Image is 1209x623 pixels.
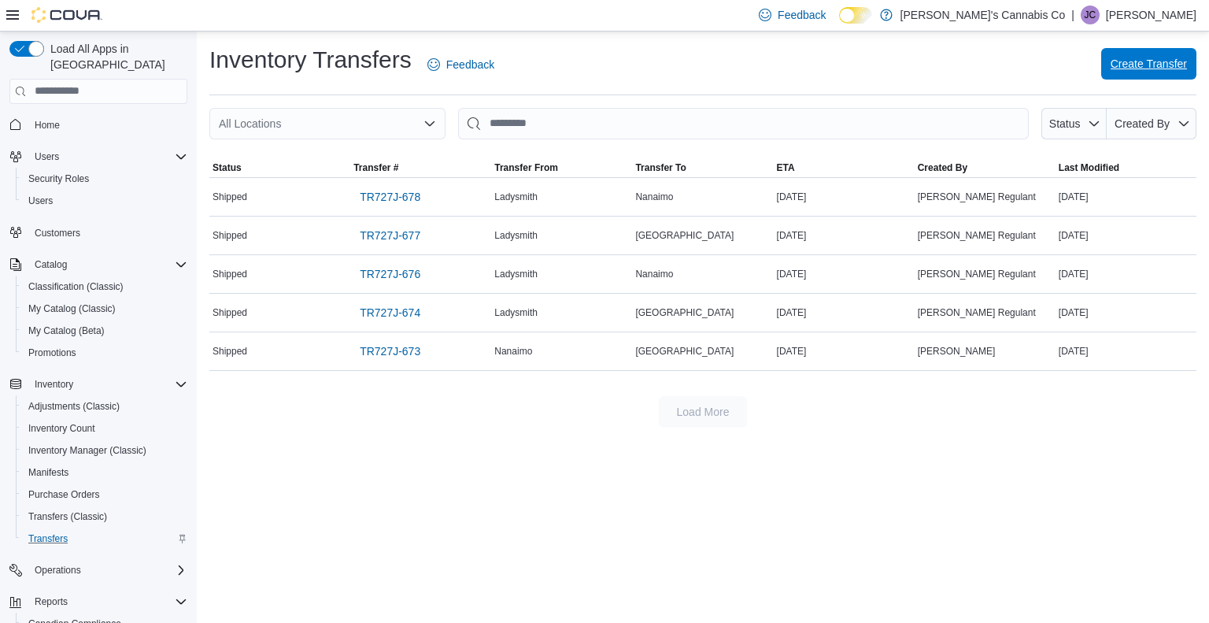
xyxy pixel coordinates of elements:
[915,158,1056,177] button: Created By
[774,158,915,177] button: ETA
[421,49,501,80] a: Feedback
[22,343,83,362] a: Promotions
[22,321,111,340] a: My Catalog (Beta)
[28,561,87,580] button: Operations
[918,161,967,174] span: Created By
[16,342,194,364] button: Promotions
[677,404,730,420] span: Load More
[28,488,100,501] span: Purchase Orders
[22,463,75,482] a: Manifests
[22,419,102,438] a: Inventory Count
[494,306,538,319] span: Ladysmith
[213,345,247,358] span: Shipped
[16,417,194,439] button: Inventory Count
[16,190,194,212] button: Users
[22,169,187,188] span: Security Roles
[35,564,81,577] span: Operations
[28,444,146,457] span: Inventory Manager (Classic)
[353,220,427,251] a: TR727J-677
[28,375,79,394] button: Inventory
[494,229,538,242] span: Ladysmith
[16,395,194,417] button: Adjustments (Classic)
[1115,117,1170,130] span: Created By
[494,191,538,203] span: Ladysmith
[209,44,412,76] h1: Inventory Transfers
[1056,187,1196,206] div: [DATE]
[350,158,491,177] button: Transfer #
[774,187,915,206] div: [DATE]
[28,223,187,243] span: Customers
[22,277,130,296] a: Classification (Classic)
[1085,6,1096,24] span: JC
[446,57,494,72] span: Feedback
[35,227,80,239] span: Customers
[28,302,116,315] span: My Catalog (Classic)
[918,191,1036,203] span: [PERSON_NAME] Regulant
[494,345,532,358] span: Nanaimo
[22,299,122,318] a: My Catalog (Classic)
[22,529,187,548] span: Transfers
[22,529,74,548] a: Transfers
[22,507,187,526] span: Transfers (Classic)
[35,378,73,391] span: Inventory
[777,161,795,174] span: ETA
[28,255,187,274] span: Catalog
[3,146,194,168] button: Users
[28,147,187,166] span: Users
[28,561,187,580] span: Operations
[16,320,194,342] button: My Catalog (Beta)
[918,306,1036,319] span: [PERSON_NAME] Regulant
[35,150,59,163] span: Users
[16,298,194,320] button: My Catalog (Classic)
[16,276,194,298] button: Classification (Classic)
[1056,342,1196,361] div: [DATE]
[22,191,59,210] a: Users
[22,343,187,362] span: Promotions
[774,265,915,284] div: [DATE]
[353,161,398,174] span: Transfer #
[632,158,773,177] button: Transfer To
[22,397,187,416] span: Adjustments (Classic)
[28,172,89,185] span: Security Roles
[458,108,1029,139] input: This is a search bar. After typing your query, hit enter to filter the results lower in the page.
[28,400,120,413] span: Adjustments (Classic)
[22,485,187,504] span: Purchase Orders
[16,528,194,550] button: Transfers
[28,224,87,243] a: Customers
[1041,108,1107,139] button: Status
[22,419,187,438] span: Inventory Count
[360,266,420,282] span: TR727J-676
[35,258,67,271] span: Catalog
[494,268,538,280] span: Ladysmith
[778,7,826,23] span: Feedback
[28,592,187,611] span: Reports
[635,229,734,242] span: [GEOGRAPHIC_DATA]
[16,506,194,528] button: Transfers (Classic)
[900,6,1066,24] p: [PERSON_NAME]'s Cannabis Co
[213,268,247,280] span: Shipped
[28,195,53,207] span: Users
[22,277,187,296] span: Classification (Classic)
[31,7,102,23] img: Cova
[1071,6,1074,24] p: |
[28,422,95,435] span: Inventory Count
[353,336,427,367] a: TR727J-673
[28,375,187,394] span: Inventory
[839,7,872,24] input: Dark Mode
[774,226,915,245] div: [DATE]
[22,191,187,210] span: Users
[28,116,66,135] a: Home
[1056,158,1196,177] button: Last Modified
[635,191,673,203] span: Nanaimo
[213,229,247,242] span: Shipped
[1106,6,1196,24] p: [PERSON_NAME]
[213,191,247,203] span: Shipped
[1111,56,1187,72] span: Create Transfer
[1059,161,1119,174] span: Last Modified
[774,342,915,361] div: [DATE]
[16,439,194,462] button: Inventory Manager (Classic)
[1049,117,1081,130] span: Status
[28,532,68,545] span: Transfers
[635,306,734,319] span: [GEOGRAPHIC_DATA]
